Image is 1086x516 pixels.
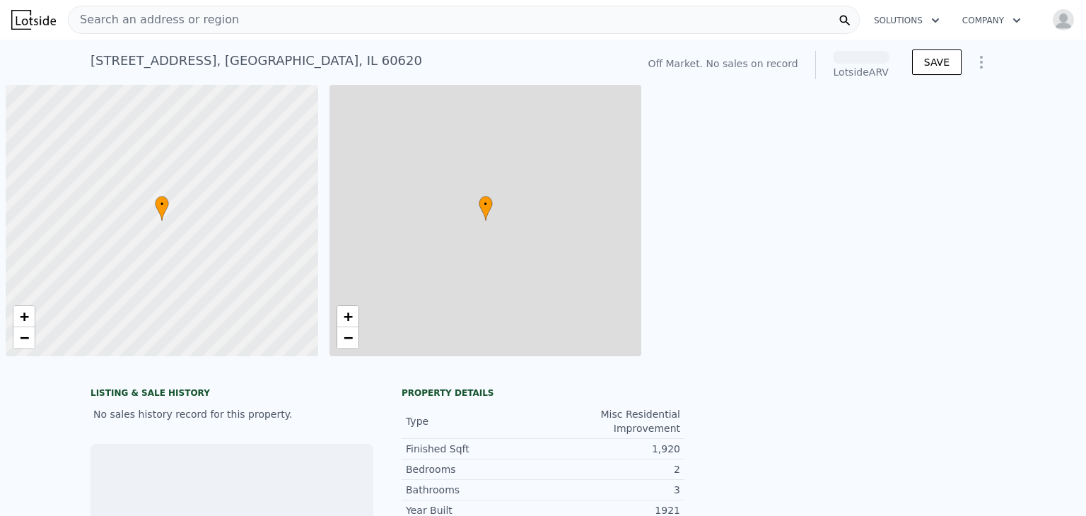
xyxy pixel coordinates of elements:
div: 2 [543,462,680,476]
div: Finished Sqft [406,442,543,456]
span: • [155,198,169,211]
div: Bedrooms [406,462,543,476]
div: 3 [543,483,680,497]
div: [STREET_ADDRESS] , [GEOGRAPHIC_DATA] , IL 60620 [90,51,422,71]
span: − [343,329,352,346]
span: − [20,329,29,346]
div: Off Market. No sales on record [648,57,798,71]
span: • [479,198,493,211]
div: LISTING & SALE HISTORY [90,387,373,401]
button: Company [951,8,1032,33]
div: Type [406,414,543,428]
div: Property details [402,387,684,399]
div: • [155,196,169,221]
span: + [20,307,29,325]
div: 1,920 [543,442,680,456]
a: Zoom in [13,306,35,327]
a: Zoom in [337,306,358,327]
div: • [479,196,493,221]
button: Solutions [863,8,951,33]
img: Lotside [11,10,56,30]
a: Zoom out [337,327,358,348]
img: avatar [1052,8,1075,31]
span: + [343,307,352,325]
button: SAVE [912,49,962,75]
div: No sales history record for this property. [90,401,373,427]
div: Lotside ARV [833,65,889,79]
button: Show Options [967,48,995,76]
div: Bathrooms [406,483,543,497]
span: Search an address or region [69,11,239,28]
a: Zoom out [13,327,35,348]
div: Misc Residential Improvement [543,407,680,435]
